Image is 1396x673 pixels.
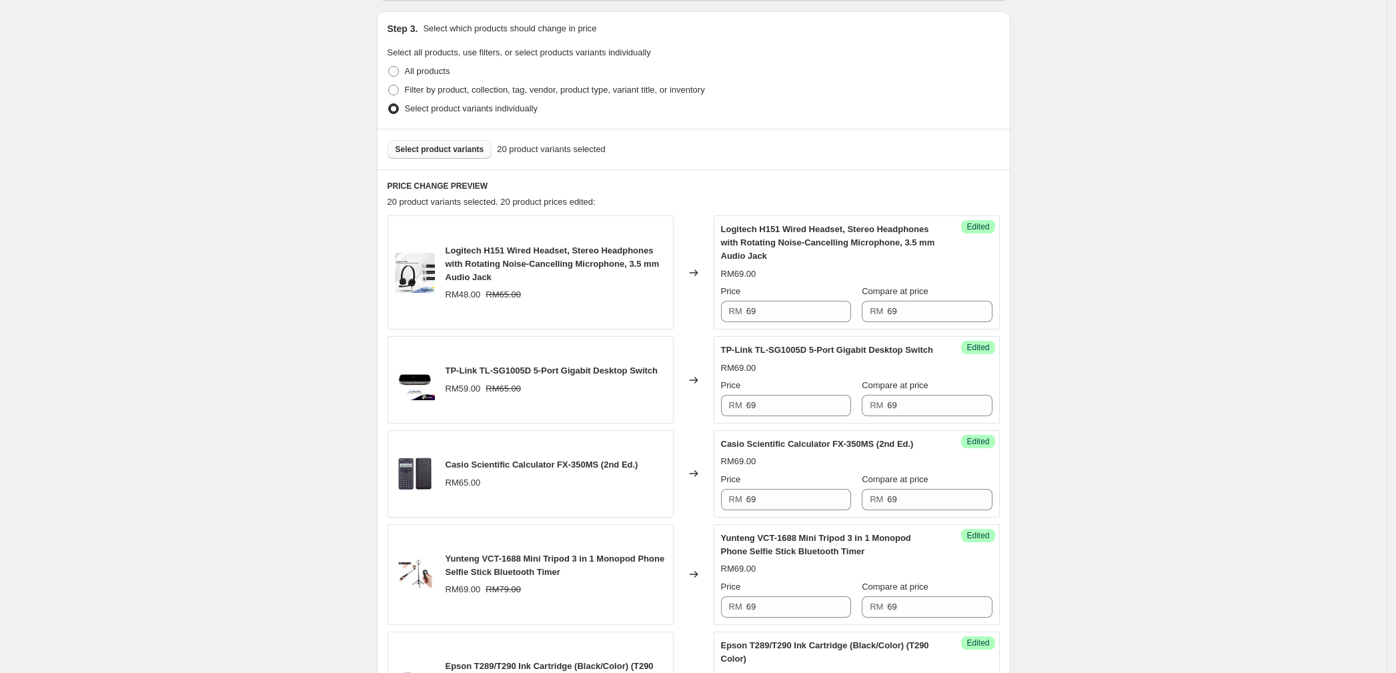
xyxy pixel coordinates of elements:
[395,253,435,293] img: shopify_5fe61971-e5a9-4b7b-bc79-a1fc9d763f42_80x.jpg
[405,66,450,76] span: All products
[721,533,911,556] span: Yunteng VCT-1688 Mini Tripod 3 in 1 Monopod Phone Selfie Stick Bluetooth Timer
[721,582,741,592] span: Price
[388,181,1000,191] h6: PRICE CHANGE PREVIEW
[721,474,741,484] span: Price
[721,345,934,355] span: TP-Link TL-SG1005D 5-Port Gigabit Desktop Switch
[721,286,741,296] span: Price
[446,245,660,282] span: Logitech H151 Wired Headset, Stereo Headphones with Rotating Noise-Cancelling Microphone, 3.5 mm ...
[966,530,989,541] span: Edited
[721,224,935,261] span: Logitech H151 Wired Headset, Stereo Headphones with Rotating Noise-Cancelling Microphone, 3.5 mm ...
[966,436,989,447] span: Edited
[862,380,928,390] span: Compare at price
[405,103,538,113] span: Select product variants individually
[862,474,928,484] span: Compare at price
[446,460,638,470] span: Casio Scientific Calculator FX-350MS (2nd Ed.)
[497,143,606,156] span: 20 product variants selected
[446,584,481,594] span: RM69.00
[395,454,435,494] img: casio_casio-fx-350ms-2nd-ed---kalkulator-sekolah-kuliah---scientific-saintifik---240-fungsi_full0...
[446,366,658,376] span: TP-Link TL-SG1005D 5-Port Gigabit Desktop Switch
[395,360,435,400] img: TP-Link_TL-SG1005D_5-Port_Gigabit_Desktop_Switch_80x.png
[446,554,665,577] span: Yunteng VCT-1688 Mini Tripod 3 in 1 Monopod Phone Selfie Stick Bluetooth Timer
[721,380,741,390] span: Price
[388,47,651,57] span: Select all products, use filters, or select products variants individually
[486,289,521,299] span: RM65.00
[966,638,989,648] span: Edited
[486,384,521,394] span: RM65.00
[423,22,596,35] p: Select which products should change in price
[405,85,705,95] span: Filter by product, collection, tag, vendor, product type, variant title, or inventory
[395,554,435,594] img: 4_76f64ff4-65c2-4166-baf4-d8152bb1ba58_80x.jpg
[396,144,484,155] span: Select product variants
[446,384,481,394] span: RM59.00
[966,221,989,232] span: Edited
[446,478,481,488] span: RM65.00
[729,400,742,410] span: RM
[721,269,756,279] span: RM69.00
[729,494,742,504] span: RM
[388,140,492,159] button: Select product variants
[721,564,756,574] span: RM69.00
[862,582,928,592] span: Compare at price
[870,306,883,316] span: RM
[870,400,883,410] span: RM
[870,494,883,504] span: RM
[729,602,742,612] span: RM
[870,602,883,612] span: RM
[729,306,742,316] span: RM
[721,456,756,466] span: RM69.00
[721,640,929,664] span: Epson T289/T290 Ink Cartridge (Black/Color) (T290 Color)
[388,22,418,35] h2: Step 3.
[862,286,928,296] span: Compare at price
[388,197,596,207] span: 20 product variants selected. 20 product prices edited:
[446,289,481,299] span: RM48.00
[966,342,989,353] span: Edited
[721,363,756,373] span: RM69.00
[486,584,521,594] span: RM79.00
[721,439,914,449] span: Casio Scientific Calculator FX-350MS (2nd Ed.)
